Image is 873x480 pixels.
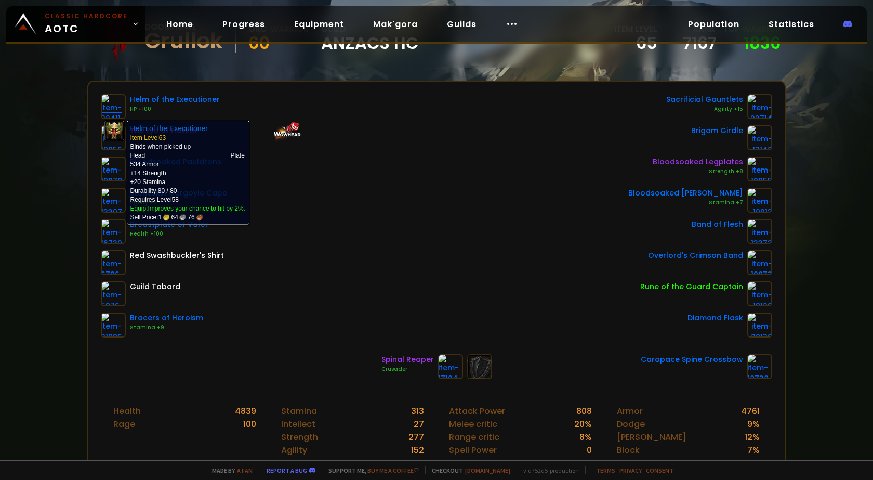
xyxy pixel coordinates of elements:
[747,281,772,306] img: item-19120
[617,444,640,457] div: Block
[130,134,166,141] span: Item Level 63
[691,125,743,136] div: Brigam Girdle
[617,418,645,431] div: Dodge
[747,444,760,457] div: 7 %
[425,466,510,474] span: Checkout
[617,431,686,444] div: [PERSON_NAME]
[281,444,307,457] div: Agility
[628,199,743,207] div: Stamina +7
[411,444,424,457] div: 152
[101,313,126,338] img: item-21996
[45,11,128,36] span: AOTC
[438,354,463,379] img: item-17104
[101,219,126,244] img: item-16730
[101,94,126,119] img: item-22411
[144,33,223,49] div: Grullok
[113,418,135,431] div: Rage
[640,281,743,292] div: Rune of the Guard Captain
[321,35,418,51] span: Anzacs HC
[231,152,245,159] span: Plate
[666,94,743,105] div: Sacrificial Gauntlets
[747,219,772,244] img: item-13373
[465,466,510,474] a: [DOMAIN_NAME]
[171,213,186,222] span: 64
[365,14,426,35] a: Mak'gora
[281,405,317,418] div: Stamina
[130,94,220,105] div: Helm of the Executioner
[449,444,497,457] div: Spell Power
[747,418,760,431] div: 9 %
[747,313,772,338] img: item-20130
[130,124,245,196] td: Binds when picked up Durability 80 / 80
[617,405,643,418] div: Armor
[747,188,772,213] img: item-19913
[381,354,434,365] div: Spinal Reaper
[747,125,772,150] img: item-13142
[130,205,245,212] span: Equip:
[574,418,592,431] div: 20 %
[321,22,418,51] div: guild
[45,11,128,21] small: Classic Hardcore
[101,281,126,306] img: item-5976
[101,157,126,181] img: item-19878
[449,418,497,431] div: Melee critic
[130,323,203,332] div: Stamina +9
[130,213,245,222] div: Sell Price:
[683,35,717,51] a: 7167
[188,213,202,222] span: 76
[747,94,772,119] img: item-22714
[235,405,256,418] div: 4839
[449,431,499,444] div: Range critic
[113,405,141,418] div: Health
[747,250,772,275] img: item-19873
[130,178,166,186] span: +20 Stamina
[130,250,224,261] div: Red Swashbuckler's Shirt
[760,14,823,35] a: Statistics
[243,418,256,431] div: 100
[130,161,159,168] span: 534 Armor
[449,457,493,470] div: Spell critic
[322,466,419,474] span: Support me,
[666,105,743,113] div: Agility +15
[619,466,642,474] a: Privacy
[206,466,253,474] span: Made by
[747,157,772,181] img: item-19855
[680,14,748,35] a: Population
[408,431,424,444] div: 277
[614,35,657,51] div: 65
[237,466,253,474] a: a fan
[158,14,202,35] a: Home
[653,157,743,167] div: Bloodsoaked Legplates
[576,405,592,418] div: 808
[286,14,352,35] a: Equipment
[449,405,505,418] div: Attack Power
[130,281,180,292] div: Guild Tabard
[653,167,743,176] div: Strength +8
[747,354,772,379] img: item-18738
[214,14,273,35] a: Progress
[381,365,434,373] div: Crusader
[281,431,318,444] div: Strength
[367,466,419,474] a: Buy me a coffee
[130,170,166,177] span: +14 Strength
[587,444,592,457] div: 0
[267,466,307,474] a: Report a bug
[101,188,126,213] img: item-13397
[628,188,743,199] div: Bloodsoaked [PERSON_NAME]
[130,230,208,238] div: Health +100
[687,313,743,323] div: Diamond Flask
[641,354,743,365] div: Carapace Spine Crossbow
[158,213,170,222] span: 1
[101,250,126,275] img: item-6796
[130,124,208,133] b: Helm of the Executioner
[646,466,673,474] a: Consent
[692,219,743,230] div: Band of Flesh
[517,466,579,474] span: v. d752d5 - production
[281,457,303,470] div: Spirit
[579,457,592,470] div: 0 %
[130,151,162,160] td: Head
[413,457,424,470] div: 54
[130,105,220,113] div: HP +100
[411,405,424,418] div: 313
[596,466,615,474] a: Terms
